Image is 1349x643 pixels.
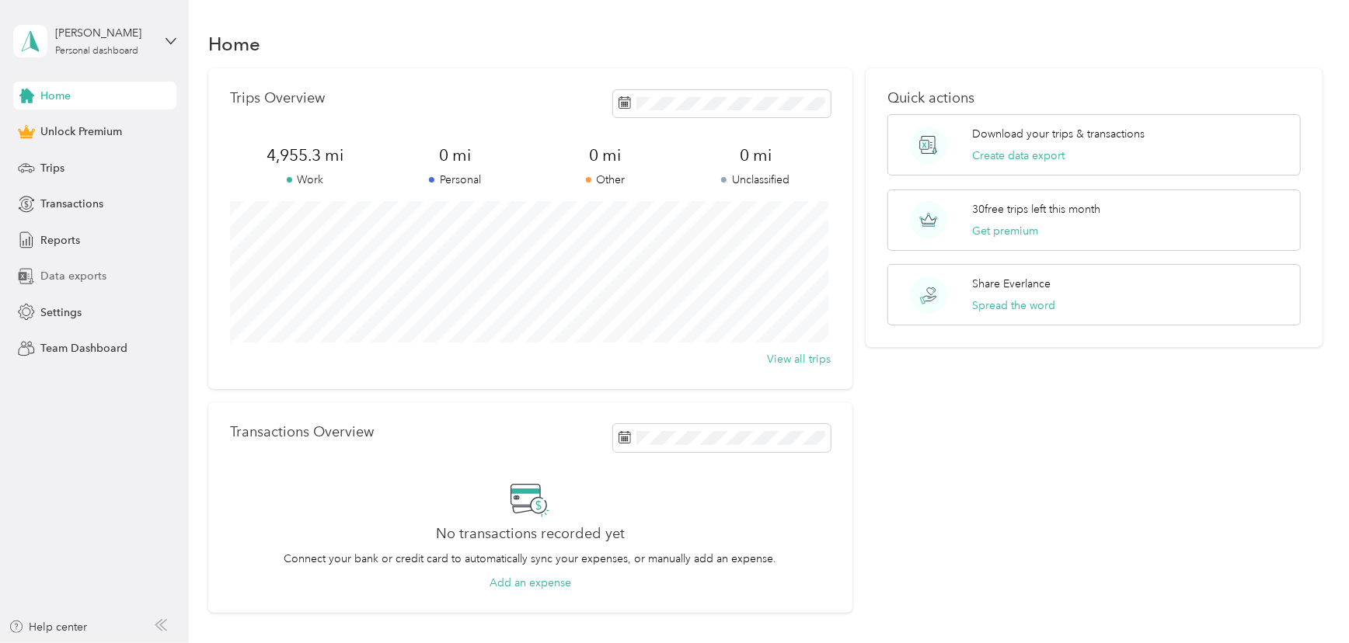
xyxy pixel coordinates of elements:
span: 4,955.3 mi [230,144,380,166]
div: [PERSON_NAME] [55,25,152,41]
span: 0 mi [380,144,530,166]
button: Add an expense [490,575,571,591]
button: Get premium [972,223,1038,239]
button: View all trips [767,351,831,367]
button: Create data export [972,148,1065,164]
p: Work [230,172,380,188]
p: 30 free trips left this month [972,201,1100,217]
p: Quick actions [887,90,1300,106]
span: 0 mi [530,144,680,166]
p: Connect your bank or credit card to automatically sync your expenses, or manually add an expense. [284,551,776,567]
h2: No transactions recorded yet [436,526,625,542]
h1: Home [208,36,260,52]
span: Unlock Premium [40,123,122,140]
p: Personal [380,172,530,188]
span: Trips [40,160,64,176]
p: Other [530,172,680,188]
p: Share Everlance [972,276,1051,292]
span: Settings [40,304,82,321]
span: Transactions [40,196,103,212]
span: Team Dashboard [40,340,127,356]
p: Unclassified [681,172,831,188]
p: Download your trips & transactions [972,126,1145,142]
iframe: Everlance-gr Chat Button Frame [1262,556,1349,643]
span: Home [40,88,71,104]
p: Transactions Overview [230,424,374,440]
span: Reports [40,232,80,249]
div: Personal dashboard [55,47,138,56]
p: Trips Overview [230,90,325,106]
span: Data exports [40,268,106,284]
span: 0 mi [681,144,831,166]
button: Help center [9,619,88,635]
button: Spread the word [972,297,1055,314]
